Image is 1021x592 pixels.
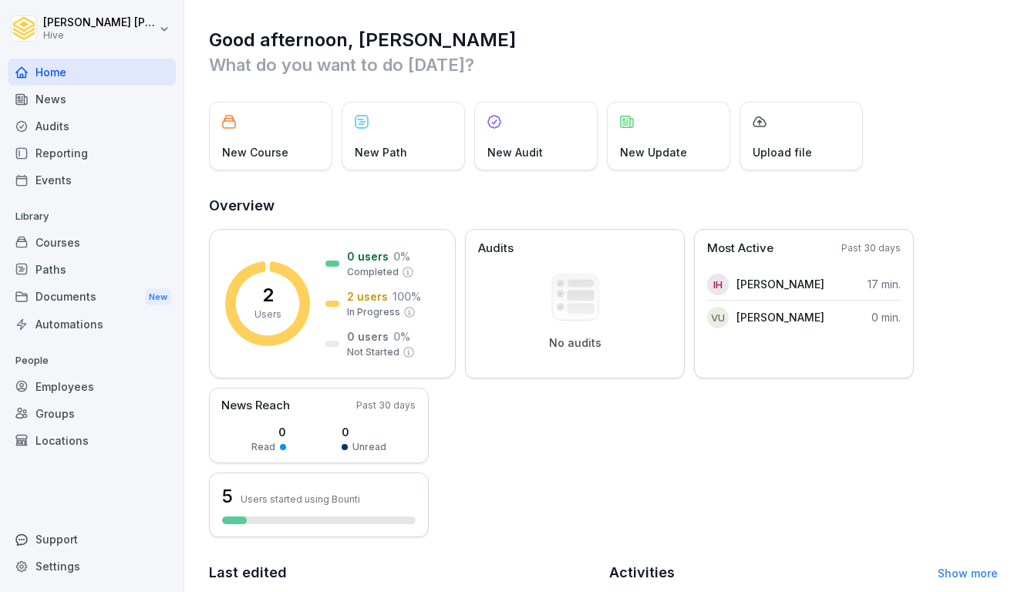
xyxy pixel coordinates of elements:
a: Show more [938,567,998,580]
p: Read [251,440,275,454]
p: Completed [347,265,399,279]
p: [PERSON_NAME] [736,309,824,325]
h2: Overview [209,195,998,217]
div: VU [707,307,729,328]
p: People [8,348,176,373]
p: [PERSON_NAME] [736,276,824,292]
p: New Course [222,144,288,160]
p: 2 users [347,288,388,304]
p: Past 30 days [841,241,901,255]
div: New [145,288,171,306]
a: DocumentsNew [8,283,176,311]
p: Users [254,308,281,321]
a: Locations [8,427,176,454]
a: Reporting [8,140,176,166]
p: Users started using Bounti [241,493,360,505]
p: 0 users [347,328,389,345]
p: 0 users [347,248,389,264]
div: IH [707,274,729,295]
p: [PERSON_NAME] [PERSON_NAME] [43,16,156,29]
p: Not Started [347,345,399,359]
p: News Reach [221,397,290,415]
div: Support [8,526,176,553]
p: Hive [43,30,156,41]
p: 2 [262,286,274,304]
p: 0 [342,424,386,440]
p: 0 [251,424,286,440]
h2: Last edited [209,562,598,584]
a: Events [8,166,176,193]
a: Courses [8,229,176,256]
a: Home [8,59,176,86]
div: Documents [8,283,176,311]
a: Audits [8,113,176,140]
p: New Audit [487,144,543,160]
p: Library [8,204,176,229]
p: Unread [352,440,386,454]
h2: Activities [609,562,675,584]
a: Groups [8,400,176,427]
p: 0 min. [871,309,901,325]
a: Employees [8,373,176,400]
p: What do you want to do [DATE]? [209,52,998,77]
h1: Good afternoon, [PERSON_NAME] [209,28,998,52]
p: Audits [478,240,514,257]
a: Paths [8,256,176,283]
p: Past 30 days [356,399,416,412]
a: News [8,86,176,113]
p: 100 % [393,288,421,304]
p: New Update [620,144,687,160]
p: No audits [549,336,601,350]
p: 0 % [393,328,410,345]
a: Automations [8,311,176,338]
p: Upload file [753,144,812,160]
p: 0 % [393,248,410,264]
p: In Progress [347,305,400,319]
a: Settings [8,553,176,580]
p: New Path [355,144,407,160]
p: Most Active [707,240,773,257]
p: 17 min. [868,276,901,292]
h3: 5 [222,483,233,510]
